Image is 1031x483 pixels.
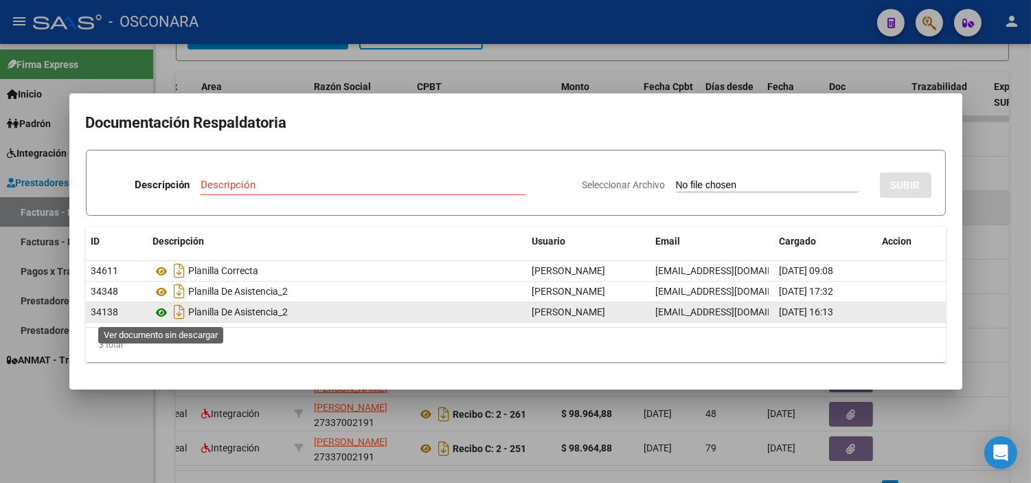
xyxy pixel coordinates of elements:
[171,280,189,302] i: Descargar documento
[780,286,834,297] span: [DATE] 17:32
[171,260,189,282] i: Descargar documento
[984,436,1017,469] div: Open Intercom Messenger
[656,306,808,317] span: [EMAIL_ADDRESS][DOMAIN_NAME]
[527,227,650,256] datatable-header-cell: Usuario
[135,177,190,193] p: Descripción
[91,236,100,247] span: ID
[86,227,148,256] datatable-header-cell: ID
[883,236,912,247] span: Accion
[91,286,119,297] span: 34348
[153,260,521,282] div: Planilla Correcta
[656,286,808,297] span: [EMAIL_ADDRESS][DOMAIN_NAME]
[877,227,946,256] datatable-header-cell: Accion
[532,286,606,297] span: [PERSON_NAME]
[780,236,817,247] span: Cargado
[532,236,566,247] span: Usuario
[656,265,808,276] span: [EMAIL_ADDRESS][DOMAIN_NAME]
[532,265,606,276] span: [PERSON_NAME]
[774,227,877,256] datatable-header-cell: Cargado
[86,328,946,362] div: 3 total
[86,110,946,136] h2: Documentación Respaldatoria
[582,179,666,190] span: Seleccionar Archivo
[171,301,189,323] i: Descargar documento
[153,301,521,323] div: Planilla De Asistencia_2
[650,227,774,256] datatable-header-cell: Email
[91,265,119,276] span: 34611
[880,172,931,198] button: SUBIR
[656,236,681,247] span: Email
[153,236,205,247] span: Descripción
[891,179,920,192] span: SUBIR
[780,265,834,276] span: [DATE] 09:08
[91,306,119,317] span: 34138
[148,227,527,256] datatable-header-cell: Descripción
[153,280,521,302] div: Planilla De Asistencia_2
[780,306,834,317] span: [DATE] 16:13
[532,306,606,317] span: [PERSON_NAME]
